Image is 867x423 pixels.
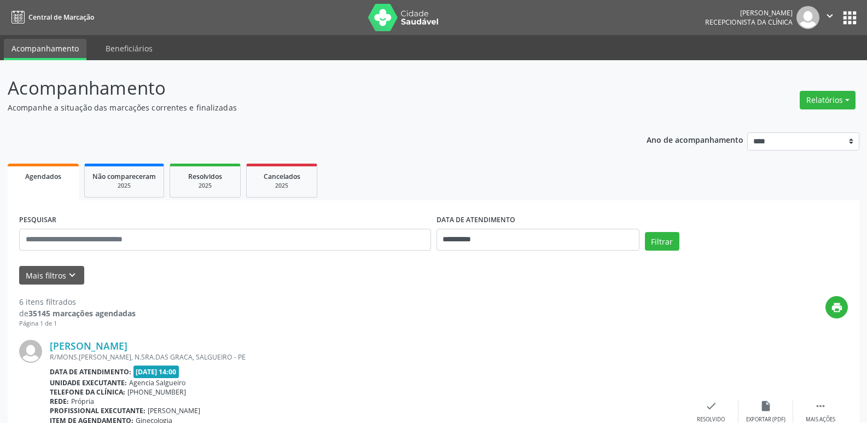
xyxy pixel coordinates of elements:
[133,366,179,378] span: [DATE] 14:00
[129,378,185,387] span: Agencia Salgueiro
[814,400,827,412] i: 
[19,212,56,229] label: PESQUISAR
[50,378,127,387] b: Unidade executante:
[50,397,69,406] b: Rede:
[705,400,717,412] i: check
[188,172,222,181] span: Resolvidos
[50,367,131,376] b: Data de atendimento:
[98,39,160,58] a: Beneficiários
[264,172,300,181] span: Cancelados
[92,182,156,190] div: 2025
[824,10,836,22] i: 
[178,182,232,190] div: 2025
[66,269,78,281] i: keyboard_arrow_down
[127,387,186,397] span: [PHONE_NUMBER]
[19,296,136,308] div: 6 itens filtrados
[800,91,856,109] button: Relatórios
[50,406,146,415] b: Profissional executante:
[50,340,127,352] a: [PERSON_NAME]
[148,406,200,415] span: [PERSON_NAME]
[647,132,743,146] p: Ano de acompanhamento
[4,39,86,60] a: Acompanhamento
[28,308,136,318] strong: 35145 marcações agendadas
[92,172,156,181] span: Não compareceram
[8,8,94,26] a: Central de Marcação
[825,296,848,318] button: print
[819,6,840,29] button: 
[19,340,42,363] img: img
[645,232,679,251] button: Filtrar
[831,302,843,314] i: print
[19,266,84,285] button: Mais filtroskeyboard_arrow_down
[760,400,772,412] i: insert_drive_file
[254,182,309,190] div: 2025
[50,352,684,362] div: R/MONS.[PERSON_NAME], N.SRA.DAS GRACA, SALGUEIRO - PE
[28,13,94,22] span: Central de Marcação
[8,102,604,113] p: Acompanhe a situação das marcações correntes e finalizadas
[840,8,859,27] button: apps
[19,319,136,328] div: Página 1 de 1
[19,308,136,319] div: de
[25,172,61,181] span: Agendados
[71,397,94,406] span: Própria
[50,387,125,397] b: Telefone da clínica:
[705,18,793,27] span: Recepcionista da clínica
[437,212,515,229] label: DATA DE ATENDIMENTO
[705,8,793,18] div: [PERSON_NAME]
[796,6,819,29] img: img
[8,74,604,102] p: Acompanhamento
